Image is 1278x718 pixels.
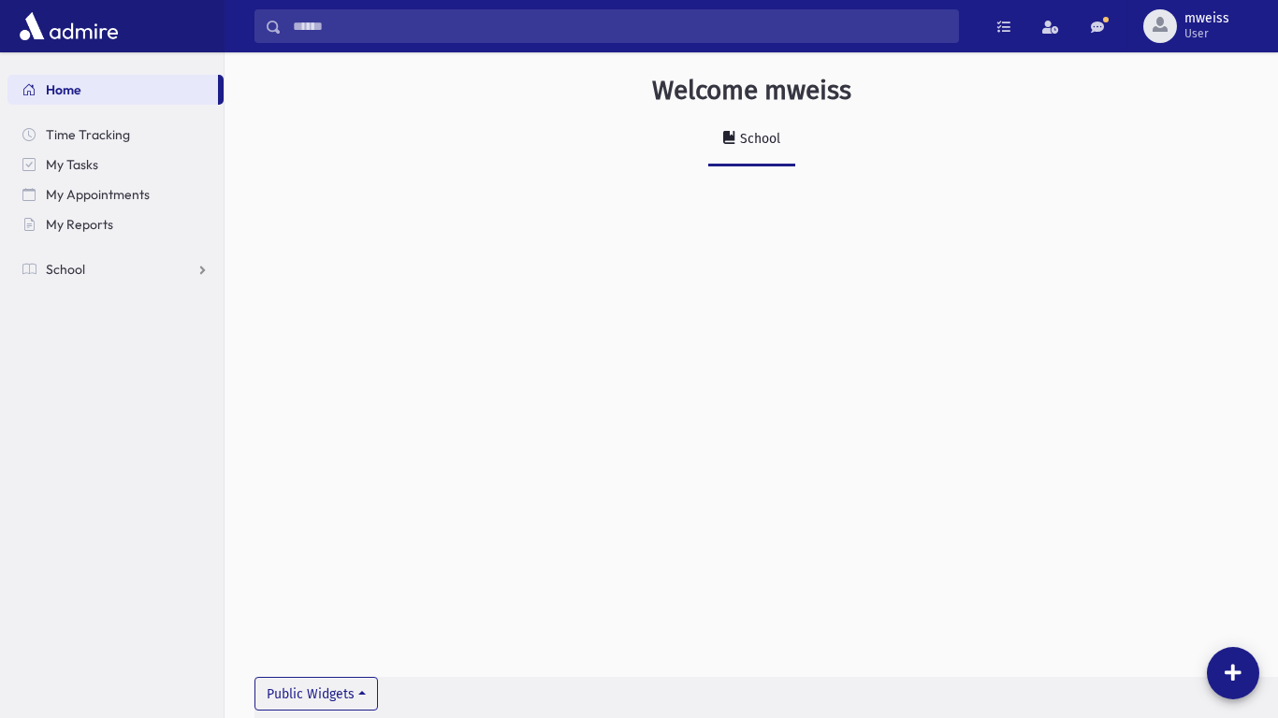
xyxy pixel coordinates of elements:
a: My Reports [7,209,224,239]
span: mweiss [1184,11,1229,26]
a: My Appointments [7,179,224,209]
span: User [1184,26,1229,41]
span: Time Tracking [46,126,130,143]
span: My Tasks [46,156,98,173]
span: My Appointments [46,186,150,203]
a: My Tasks [7,150,224,179]
a: School [7,254,224,284]
span: My Reports [46,216,113,233]
a: Home [7,75,218,105]
img: AdmirePro [15,7,123,45]
a: Time Tracking [7,120,224,150]
a: School [708,114,795,166]
span: Home [46,81,81,98]
input: Search [282,9,958,43]
button: Public Widgets [254,677,378,711]
h3: Welcome mweiss [652,75,851,107]
div: School [736,131,780,147]
span: School [46,261,85,278]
